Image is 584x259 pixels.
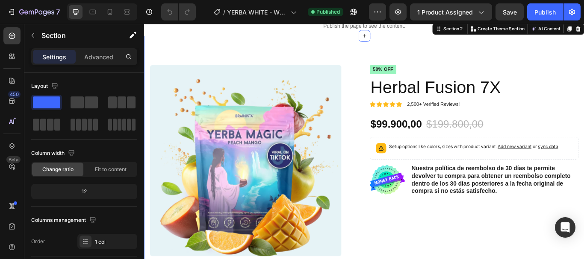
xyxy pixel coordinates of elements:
[263,61,507,88] h2: Herbal Fusion 7X
[144,24,584,259] iframe: Design area
[33,186,136,198] div: 12
[31,81,60,92] div: Layout
[263,109,324,126] div: $99.900,00
[31,238,45,245] div: Order
[95,166,127,173] span: Fit to content
[328,109,396,126] div: $199.800,00
[42,166,74,173] span: Change ratio
[161,3,196,20] div: Undo/Redo
[286,139,483,148] p: Setup options like colors, sizes with product variant.
[307,90,368,98] p: 2,500+ Verified Reviews!
[227,8,287,17] span: YERBA WHITE - W3 - [PERSON_NAME]
[8,91,21,98] div: 450
[312,164,506,200] p: Nuestra política de reembolso de 30 días te permite devolver tu compra para obtener un reembolso ...
[56,7,60,17] p: 7
[316,8,340,16] span: Published
[451,140,483,146] span: or
[459,140,483,146] span: sync data
[417,8,473,17] span: 1 product assigned
[84,52,113,61] p: Advanced
[3,3,64,20] button: 7
[263,48,294,59] pre: 50% off
[555,217,575,238] div: Open Intercom Messenger
[31,215,98,226] div: Columns management
[449,1,487,11] button: AI Content
[31,148,77,159] div: Column width
[95,238,135,246] div: 1 col
[223,8,225,17] span: /
[263,165,304,199] img: gempages_568763735624123413-5d59f57f-5635-420c-b4cd-1f9b7ca107db.svg
[496,3,524,20] button: Save
[389,2,443,10] p: Create Theme Section
[534,8,556,17] div: Publish
[412,140,451,146] span: Add new variant
[410,3,492,20] button: 1 product assigned
[42,52,66,61] p: Settings
[6,156,21,163] div: Beta
[347,2,373,10] div: Section 2
[503,9,517,16] span: Save
[527,3,563,20] button: Publish
[41,30,112,41] p: Section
